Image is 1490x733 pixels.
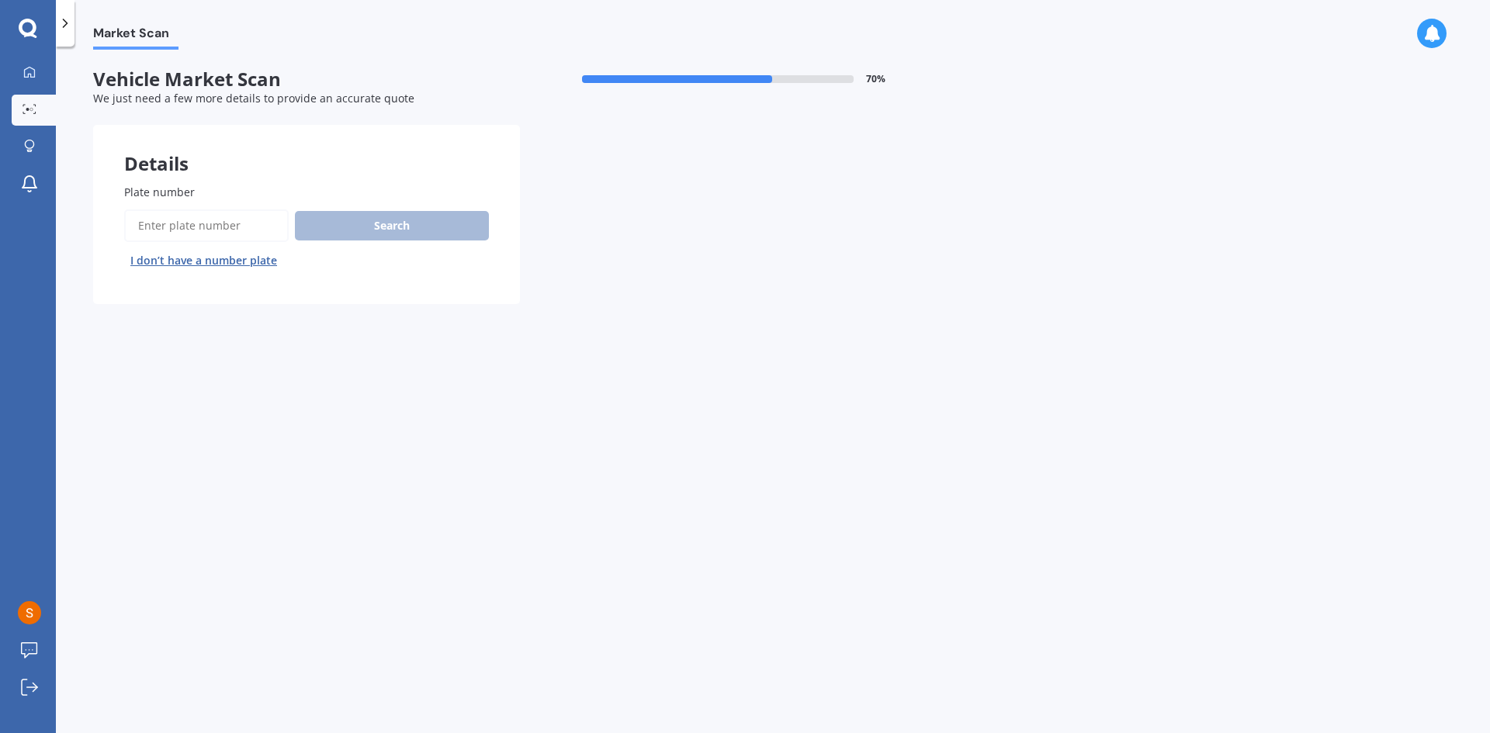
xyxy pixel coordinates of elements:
[18,601,41,624] img: ACg8ocKz_fUDVzb6dxriPGBOWoTYzJXEQeQuJlRW52p3EDEhGUekBQ=s96-c
[124,185,195,199] span: Plate number
[93,26,178,47] span: Market Scan
[866,74,885,85] span: 70 %
[93,68,520,91] span: Vehicle Market Scan
[124,209,289,242] input: Enter plate number
[93,125,520,171] div: Details
[93,91,414,105] span: We just need a few more details to provide an accurate quote
[124,248,283,273] button: I don’t have a number plate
